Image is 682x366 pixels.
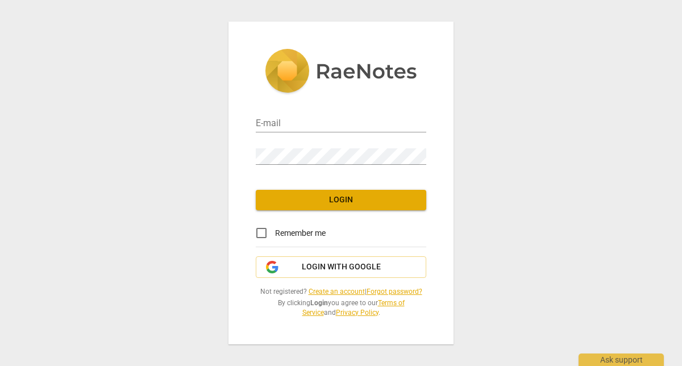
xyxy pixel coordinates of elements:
img: 5ac2273c67554f335776073100b6d88f.svg [265,49,417,95]
span: Login with Google [302,261,381,273]
a: Terms of Service [302,299,405,317]
span: Login [265,194,417,206]
b: Login [310,299,328,307]
span: Remember me [275,227,326,239]
a: Forgot password? [367,288,422,296]
span: By clicking you agree to our and . [256,298,426,317]
button: Login with Google [256,256,426,278]
span: Not registered? | [256,287,426,297]
button: Login [256,190,426,210]
a: Privacy Policy [336,309,379,317]
div: Ask support [579,353,664,366]
a: Create an account [309,288,365,296]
